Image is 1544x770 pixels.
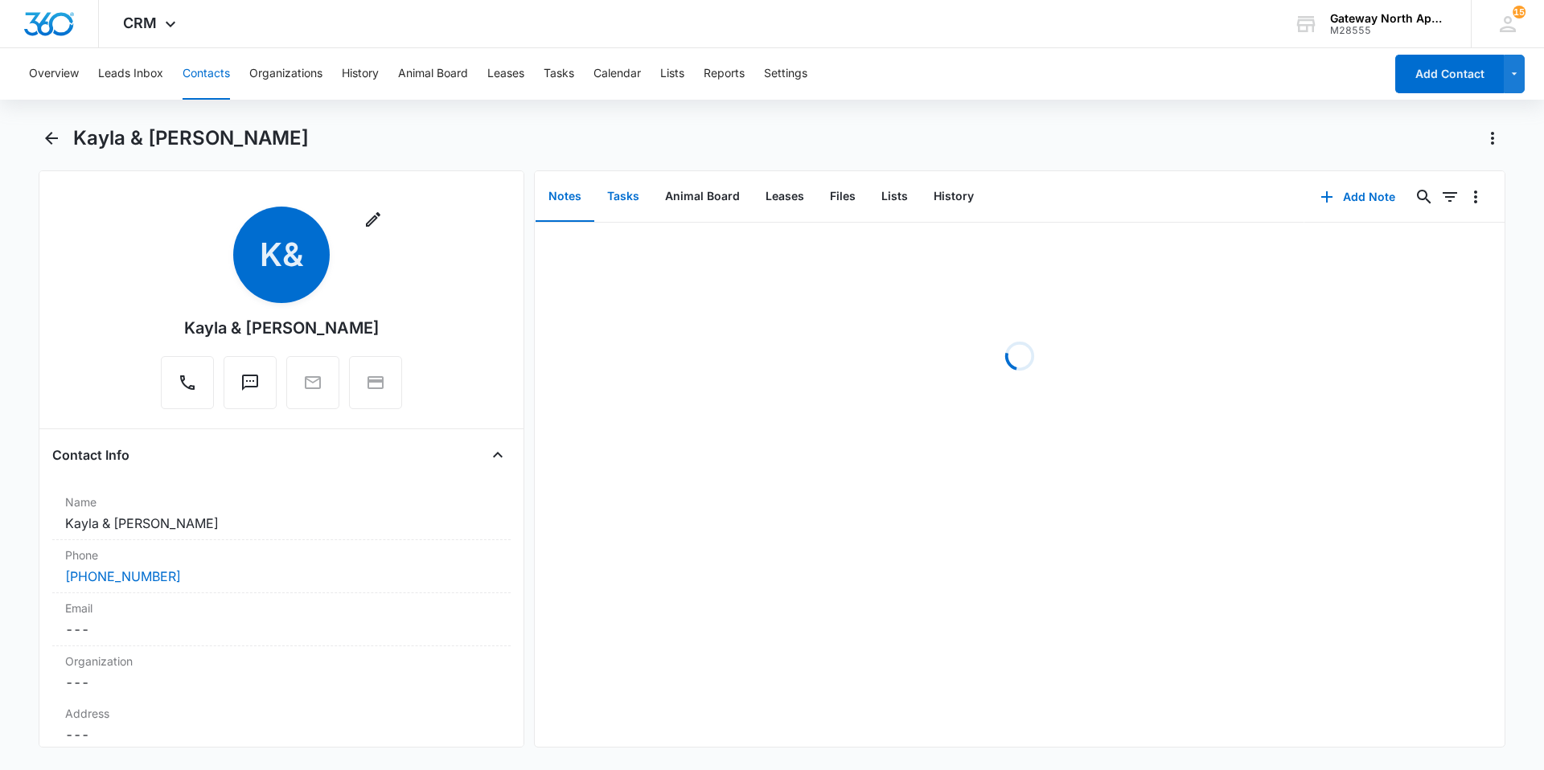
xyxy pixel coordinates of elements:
[233,207,330,303] span: K&
[1513,6,1526,18] span: 15
[1437,184,1463,210] button: Filters
[1411,184,1437,210] button: Search...
[65,600,498,616] label: Email
[704,48,745,100] button: Reports
[817,172,868,222] button: Files
[98,48,163,100] button: Leads Inbox
[65,705,498,722] label: Address
[52,593,511,646] div: Email---
[65,620,498,639] dd: ---
[52,487,511,540] div: NameKayla & [PERSON_NAME]
[65,673,498,692] dd: ---
[1330,12,1447,25] div: account name
[123,14,157,31] span: CRM
[183,48,230,100] button: Contacts
[65,653,498,670] label: Organization
[65,547,498,563] label: Phone
[1395,55,1504,93] button: Add Contact
[652,172,753,222] button: Animal Board
[65,567,181,586] a: [PHONE_NUMBER]
[73,126,309,150] h1: Kayla & [PERSON_NAME]
[764,48,807,100] button: Settings
[249,48,322,100] button: Organizations
[39,125,64,151] button: Back
[52,445,129,465] h4: Contact Info
[52,646,511,698] div: Organization---
[1304,178,1411,216] button: Add Note
[65,494,498,510] label: Name
[184,316,380,340] div: Kayla & [PERSON_NAME]
[52,540,511,593] div: Phone[PHONE_NUMBER]
[487,48,524,100] button: Leases
[921,172,987,222] button: History
[1330,25,1447,36] div: account id
[594,172,652,222] button: Tasks
[65,725,498,744] dd: ---
[485,442,511,468] button: Close
[224,381,277,395] a: Text
[161,381,214,395] a: Call
[753,172,817,222] button: Leases
[660,48,684,100] button: Lists
[398,48,468,100] button: Animal Board
[593,48,641,100] button: Calendar
[161,356,214,409] button: Call
[224,356,277,409] button: Text
[52,698,511,752] div: Address---
[544,48,574,100] button: Tasks
[65,514,498,533] dd: Kayla & [PERSON_NAME]
[29,48,79,100] button: Overview
[868,172,921,222] button: Lists
[1463,184,1489,210] button: Overflow Menu
[536,172,594,222] button: Notes
[1480,125,1505,151] button: Actions
[342,48,379,100] button: History
[1513,6,1526,18] div: notifications count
